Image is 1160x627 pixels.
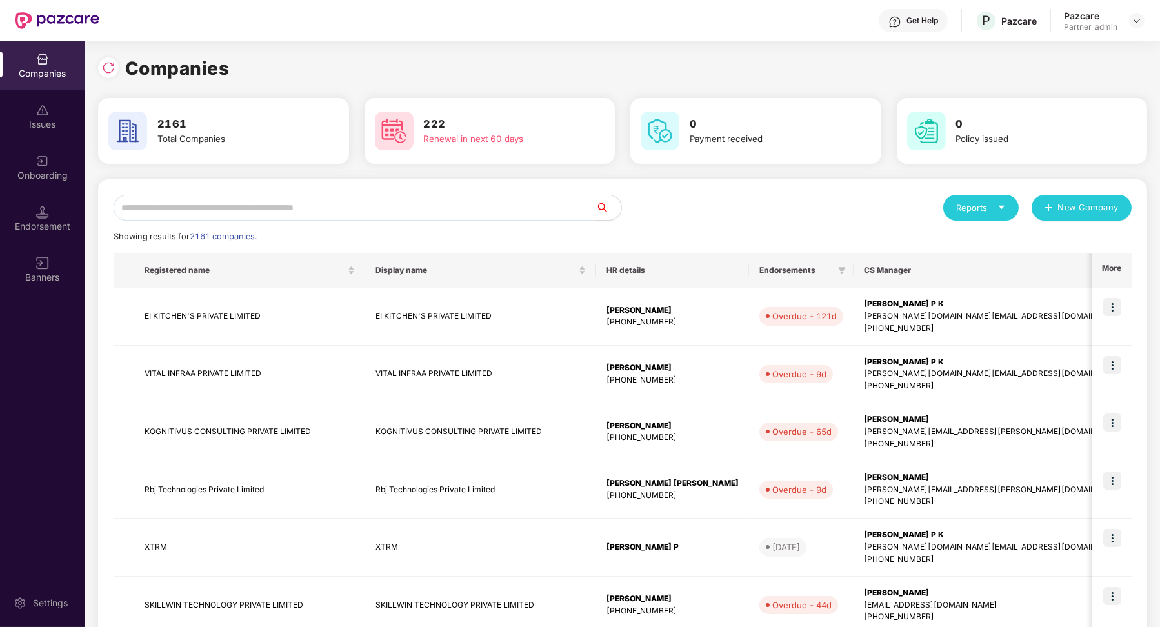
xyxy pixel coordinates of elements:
[134,461,365,519] td: Rbj Technologies Private Limited
[1103,529,1121,547] img: icon
[365,346,596,404] td: VITAL INFRAA PRIVATE LIMITED
[15,12,99,29] img: New Pazcare Logo
[956,132,1106,146] div: Policy issued
[190,232,257,241] span: 2161 companies.
[864,611,1125,623] div: [PHONE_NUMBER]
[864,380,1125,392] div: [PHONE_NUMBER]
[907,112,946,150] img: svg+xml;base64,PHN2ZyB4bWxucz0iaHR0cDovL3d3dy53My5vcmcvMjAwMC9zdmciIHdpZHRoPSI2MCIgaGVpZ2h0PSI2MC...
[606,432,739,444] div: [PHONE_NUMBER]
[365,403,596,461] td: KOGNITIVUS CONSULTING PRIVATE LIMITED
[36,104,49,117] img: svg+xml;base64,PHN2ZyBpZD0iSXNzdWVzX2Rpc2FibGVkIiB4bWxucz0iaHR0cDovL3d3dy53My5vcmcvMjAwMC9zdmciIH...
[1103,356,1121,374] img: icon
[982,13,990,28] span: P
[1045,203,1053,214] span: plus
[134,288,365,346] td: EI KITCHEN'S PRIVATE LIMITED
[102,61,115,74] img: svg+xml;base64,PHN2ZyBpZD0iUmVsb2FkLTMyeDMyIiB4bWxucz0iaHR0cDovL3d3dy53My5vcmcvMjAwMC9zdmciIHdpZH...
[108,112,147,150] img: svg+xml;base64,PHN2ZyB4bWxucz0iaHR0cDovL3d3dy53My5vcmcvMjAwMC9zdmciIHdpZHRoPSI2MCIgaGVpZ2h0PSI2MC...
[595,203,621,213] span: search
[606,477,739,490] div: [PERSON_NAME] [PERSON_NAME]
[772,599,832,612] div: Overdue - 44d
[595,195,622,221] button: search
[606,420,739,432] div: [PERSON_NAME]
[134,253,365,288] th: Registered name
[606,541,739,553] div: [PERSON_NAME] P
[772,310,837,323] div: Overdue - 121d
[157,116,307,133] h3: 2161
[365,288,596,346] td: EI KITCHEN'S PRIVATE LIMITED
[29,597,72,610] div: Settings
[864,310,1125,323] div: [PERSON_NAME][DOMAIN_NAME][EMAIL_ADDRESS][DOMAIN_NAME]
[1032,195,1132,221] button: plusNew Company
[864,495,1125,508] div: [PHONE_NUMBER]
[997,203,1006,212] span: caret-down
[606,362,739,374] div: [PERSON_NAME]
[888,15,901,28] img: svg+xml;base64,PHN2ZyBpZD0iSGVscC0zMngzMiIgeG1sbnM9Imh0dHA6Ly93d3cudzMub3JnLzIwMDAvc3ZnIiB3aWR0aD...
[864,368,1125,380] div: [PERSON_NAME][DOMAIN_NAME][EMAIL_ADDRESS][DOMAIN_NAME]
[606,304,739,317] div: [PERSON_NAME]
[864,265,1115,275] span: CS Manager
[1103,472,1121,490] img: icon
[864,413,1125,426] div: [PERSON_NAME]
[157,132,307,146] div: Total Companies
[375,265,576,275] span: Display name
[690,116,839,133] h3: 0
[1064,22,1117,32] div: Partner_admin
[1064,10,1117,22] div: Pazcare
[956,201,1006,214] div: Reports
[606,316,739,328] div: [PHONE_NUMBER]
[145,265,345,275] span: Registered name
[864,484,1125,496] div: [PERSON_NAME][EMAIL_ADDRESS][PERSON_NAME][DOMAIN_NAME]
[1103,298,1121,316] img: icon
[864,298,1125,310] div: [PERSON_NAME] P K
[365,461,596,519] td: Rbj Technologies Private Limited
[1132,15,1142,26] img: svg+xml;base64,PHN2ZyBpZD0iRHJvcGRvd24tMzJ4MzIiIHhtbG5zPSJodHRwOi8vd3d3LnczLm9yZy8yMDAwL3N2ZyIgd2...
[835,263,848,278] span: filter
[134,519,365,577] td: XTRM
[365,519,596,577] td: XTRM
[772,425,832,438] div: Overdue - 65d
[1103,587,1121,605] img: icon
[365,253,596,288] th: Display name
[606,593,739,605] div: [PERSON_NAME]
[14,597,26,610] img: svg+xml;base64,PHN2ZyBpZD0iU2V0dGluZy0yMHgyMCIgeG1sbnM9Imh0dHA6Ly93d3cudzMub3JnLzIwMDAvc3ZnIiB3aW...
[36,155,49,168] img: svg+xml;base64,PHN2ZyB3aWR0aD0iMjAiIGhlaWdodD0iMjAiIHZpZXdCb3g9IjAgMCAyMCAyMCIgZmlsbD0ibm9uZSIgeG...
[864,553,1125,566] div: [PHONE_NUMBER]
[606,490,739,502] div: [PHONE_NUMBER]
[772,483,826,496] div: Overdue - 9d
[596,253,749,288] th: HR details
[114,232,257,241] span: Showing results for
[36,53,49,66] img: svg+xml;base64,PHN2ZyBpZD0iQ29tcGFuaWVzIiB4bWxucz0iaHR0cDovL3d3dy53My5vcmcvMjAwMC9zdmciIHdpZHRoPS...
[759,265,833,275] span: Endorsements
[424,132,574,146] div: Renewal in next 60 days
[956,116,1106,133] h3: 0
[864,438,1125,450] div: [PHONE_NUMBER]
[864,323,1125,335] div: [PHONE_NUMBER]
[772,368,826,381] div: Overdue - 9d
[606,605,739,617] div: [PHONE_NUMBER]
[125,54,230,83] h1: Companies
[1058,201,1119,214] span: New Company
[1001,15,1037,27] div: Pazcare
[864,356,1125,368] div: [PERSON_NAME] P K
[864,587,1125,599] div: [PERSON_NAME]
[641,112,679,150] img: svg+xml;base64,PHN2ZyB4bWxucz0iaHR0cDovL3d3dy53My5vcmcvMjAwMC9zdmciIHdpZHRoPSI2MCIgaGVpZ2h0PSI2MC...
[36,206,49,219] img: svg+xml;base64,PHN2ZyB3aWR0aD0iMTQuNSIgaGVpZ2h0PSIxNC41IiB2aWV3Qm94PSIwIDAgMTYgMTYiIGZpbGw9Im5vbm...
[864,529,1125,541] div: [PERSON_NAME] P K
[772,541,800,553] div: [DATE]
[1092,253,1132,288] th: More
[606,374,739,386] div: [PHONE_NUMBER]
[134,403,365,461] td: KOGNITIVUS CONSULTING PRIVATE LIMITED
[838,266,846,274] span: filter
[906,15,938,26] div: Get Help
[36,257,49,270] img: svg+xml;base64,PHN2ZyB3aWR0aD0iMTYiIGhlaWdodD0iMTYiIHZpZXdCb3g9IjAgMCAxNiAxNiIgZmlsbD0ibm9uZSIgeG...
[1103,413,1121,432] img: icon
[864,541,1125,553] div: [PERSON_NAME][DOMAIN_NAME][EMAIL_ADDRESS][DOMAIN_NAME]
[864,472,1125,484] div: [PERSON_NAME]
[134,346,365,404] td: VITAL INFRAA PRIVATE LIMITED
[864,426,1125,438] div: [PERSON_NAME][EMAIL_ADDRESS][PERSON_NAME][DOMAIN_NAME]
[424,116,574,133] h3: 222
[864,599,1125,612] div: [EMAIL_ADDRESS][DOMAIN_NAME]
[690,132,839,146] div: Payment received
[375,112,414,150] img: svg+xml;base64,PHN2ZyB4bWxucz0iaHR0cDovL3d3dy53My5vcmcvMjAwMC9zdmciIHdpZHRoPSI2MCIgaGVpZ2h0PSI2MC...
